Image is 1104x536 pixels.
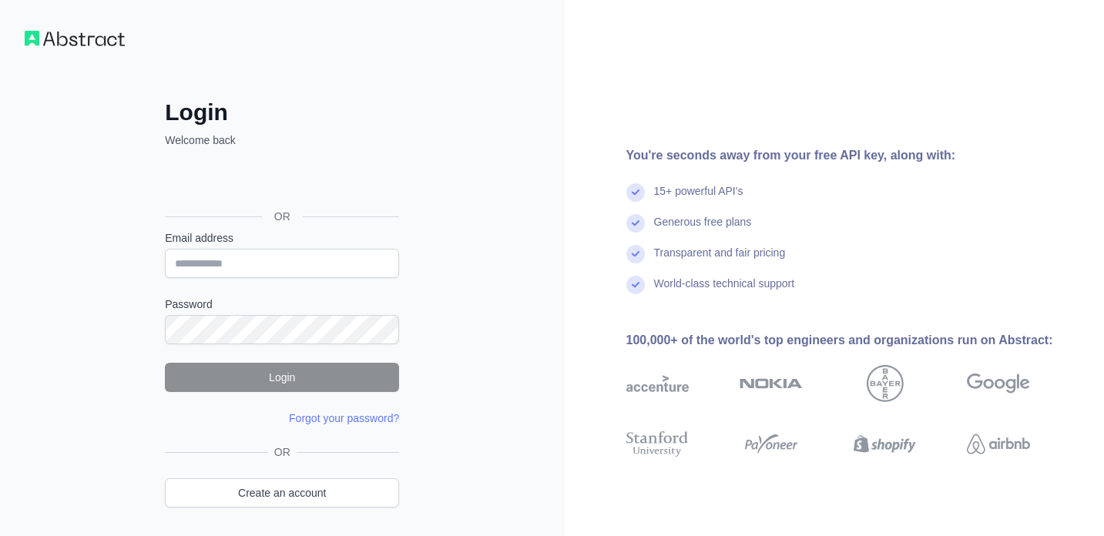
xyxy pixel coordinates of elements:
img: google [967,365,1030,402]
span: OR [268,444,297,460]
div: You're seconds away from your free API key, along with: [626,146,1080,165]
img: check mark [626,183,645,202]
a: Forgot your password? [289,412,399,424]
img: check mark [626,245,645,263]
img: nokia [740,365,803,402]
img: stanford university [626,428,690,460]
div: Transparent and fair pricing [654,245,786,276]
div: World-class technical support [654,276,795,307]
button: Login [165,363,399,392]
img: payoneer [740,428,803,460]
img: check mark [626,214,645,233]
img: bayer [867,365,904,402]
iframe: Sign in with Google Button [157,165,404,199]
p: Welcome back [165,132,399,148]
a: Create an account [165,478,399,508]
label: Email address [165,230,399,246]
div: Generous free plans [654,214,752,245]
img: check mark [626,276,645,294]
img: shopify [854,428,917,460]
div: 15+ powerful API's [654,183,743,214]
div: 100,000+ of the world's top engineers and organizations run on Abstract: [626,331,1080,350]
h2: Login [165,99,399,126]
span: OR [262,209,303,224]
img: Workflow [25,31,125,46]
img: accenture [626,365,690,402]
label: Password [165,296,399,312]
img: airbnb [967,428,1030,460]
